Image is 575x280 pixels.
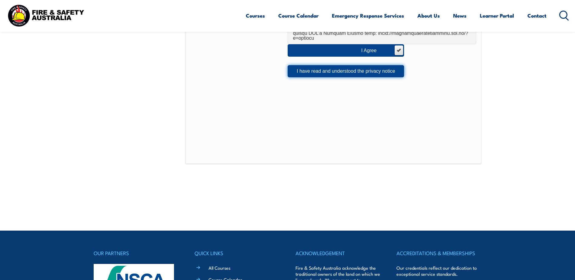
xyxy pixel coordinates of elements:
[396,265,481,277] p: Our credentials reflect our dedication to exceptional service standards.
[246,8,265,24] a: Courses
[209,265,230,271] a: All Courses
[288,65,404,77] button: I have read and understood the privacy notice
[361,48,389,53] div: I Agree
[94,249,179,257] h4: OUR PARTNERS
[195,249,279,257] h4: QUICK LINKS
[453,8,466,24] a: News
[296,249,380,257] h4: ACKNOWLEDGEMENT
[332,8,404,24] a: Emergency Response Services
[527,8,547,24] a: Contact
[417,8,440,24] a: About Us
[396,249,481,257] h4: ACCREDITATIONS & MEMBERSHIPS
[278,8,319,24] a: Course Calendar
[480,8,514,24] a: Learner Portal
